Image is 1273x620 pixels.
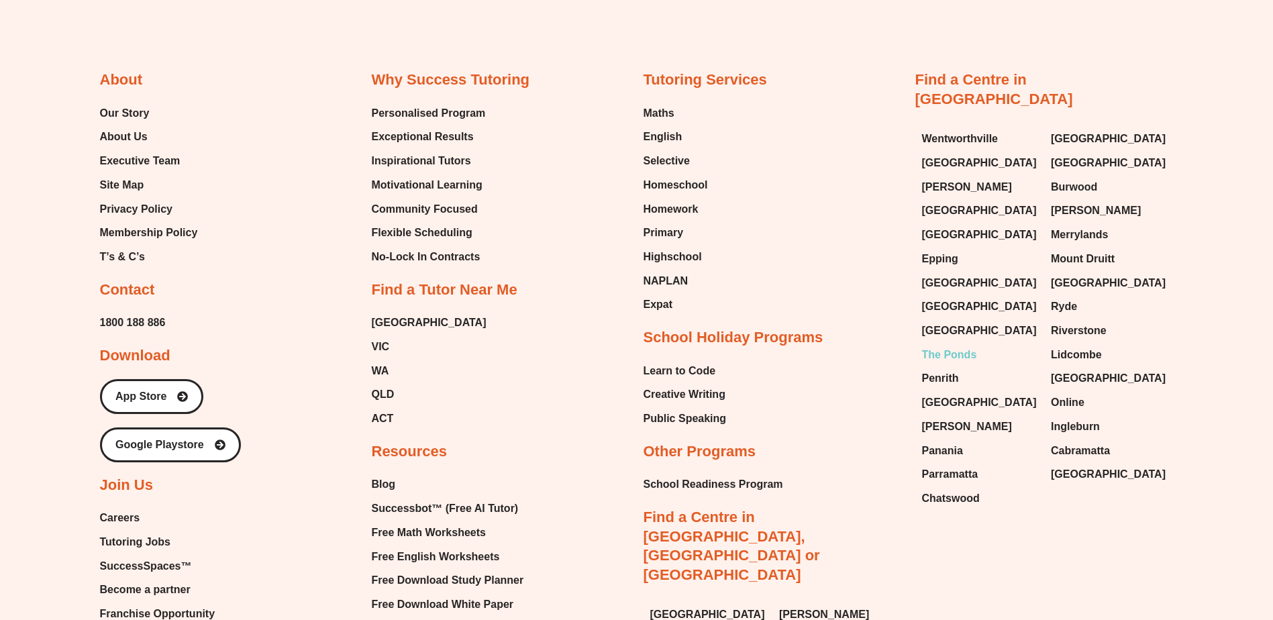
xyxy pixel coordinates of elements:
a: Free English Worksheets [372,547,532,567]
span: [GEOGRAPHIC_DATA] [922,201,1037,221]
h2: Tutoring Services [644,70,767,90]
a: Epping [922,249,1038,269]
a: Find a Centre in [GEOGRAPHIC_DATA] [915,71,1073,107]
h2: Resources [372,442,448,462]
a: Primary [644,223,708,243]
a: QLD [372,384,487,405]
span: [PERSON_NAME] [922,417,1012,437]
a: Become a partner [100,580,215,600]
span: 1800 188 886 [100,313,166,333]
span: Ryde [1051,297,1077,317]
span: Blog [372,474,396,495]
span: App Store [115,391,166,402]
a: ACT [372,409,487,429]
a: WA [372,361,487,381]
span: Maths [644,103,674,123]
a: No-Lock In Contracts [372,247,486,267]
a: Motivational Learning [372,175,486,195]
span: Learn to Code [644,361,716,381]
span: Homework [644,199,699,219]
span: Lidcombe [1051,345,1102,365]
a: [PERSON_NAME] [922,177,1038,197]
a: Site Map [100,175,198,195]
span: T’s & C’s [100,247,145,267]
span: Community Focused [372,199,478,219]
a: [PERSON_NAME] [1051,201,1167,221]
a: [PERSON_NAME] [922,417,1038,437]
span: SuccessSpaces™ [100,556,192,576]
a: Online [1051,393,1167,413]
a: Homeschool [644,175,708,195]
a: [GEOGRAPHIC_DATA] [1051,368,1167,389]
span: [GEOGRAPHIC_DATA] [922,153,1037,173]
span: Our Story [100,103,150,123]
span: [GEOGRAPHIC_DATA] [922,321,1037,341]
a: [GEOGRAPHIC_DATA] [922,321,1038,341]
a: NAPLAN [644,271,708,291]
a: Personalised Program [372,103,486,123]
span: ACT [372,409,394,429]
a: Public Speaking [644,409,727,429]
h2: Why Success Tutoring [372,70,530,90]
a: Find a Centre in [GEOGRAPHIC_DATA], [GEOGRAPHIC_DATA] or [GEOGRAPHIC_DATA] [644,509,820,583]
a: Ingleburn [1051,417,1167,437]
span: Burwood [1051,177,1097,197]
span: [GEOGRAPHIC_DATA] [1051,273,1166,293]
span: [GEOGRAPHIC_DATA] [372,313,487,333]
span: Inspirational Tutors [372,151,471,171]
a: [GEOGRAPHIC_DATA] [1051,273,1167,293]
a: Panania [922,441,1038,461]
span: [GEOGRAPHIC_DATA] [1051,129,1166,149]
h2: Other Programs [644,442,756,462]
a: Riverstone [1051,321,1167,341]
a: Our Story [100,103,198,123]
span: Site Map [100,175,144,195]
a: Creative Writing [644,384,727,405]
h2: Contact [100,280,155,300]
span: Merrylands [1051,225,1108,245]
span: About Us [100,127,148,147]
a: T’s & C’s [100,247,198,267]
span: Google Playstore [115,440,204,450]
a: Expat [644,295,708,315]
span: Riverstone [1051,321,1107,341]
span: Primary [644,223,684,243]
span: [GEOGRAPHIC_DATA] [922,297,1037,317]
a: [GEOGRAPHIC_DATA] [922,273,1038,293]
a: English [644,127,708,147]
a: Cabramatta [1051,441,1167,461]
span: Chatswood [922,488,980,509]
a: Wentworthville [922,129,1038,149]
span: QLD [372,384,395,405]
span: Tutoring Jobs [100,532,170,552]
a: Ryde [1051,297,1167,317]
a: Parramatta [922,464,1038,484]
a: Inspirational Tutors [372,151,486,171]
span: The Ponds [922,345,977,365]
span: [GEOGRAPHIC_DATA] [922,273,1037,293]
h2: Download [100,346,170,366]
a: Executive Team [100,151,198,171]
a: VIC [372,337,487,357]
span: Privacy Policy [100,199,173,219]
a: Exceptional Results [372,127,486,147]
h2: School Holiday Programs [644,328,823,348]
a: Homework [644,199,708,219]
a: Tutoring Jobs [100,532,215,552]
span: WA [372,361,389,381]
span: Free English Worksheets [372,547,500,567]
h2: Find a Tutor Near Me [372,280,517,300]
a: Learn to Code [644,361,727,381]
span: [GEOGRAPHIC_DATA] [1051,368,1166,389]
a: Careers [100,508,215,528]
span: [PERSON_NAME] [1051,201,1141,221]
span: Membership Policy [100,223,198,243]
a: Free Download White Paper [372,595,532,615]
span: NAPLAN [644,271,689,291]
a: [GEOGRAPHIC_DATA] [922,297,1038,317]
a: Successbot™ (Free AI Tutor) [372,499,532,519]
span: Creative Writing [644,384,725,405]
a: Free Download Study Planner [372,570,532,590]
